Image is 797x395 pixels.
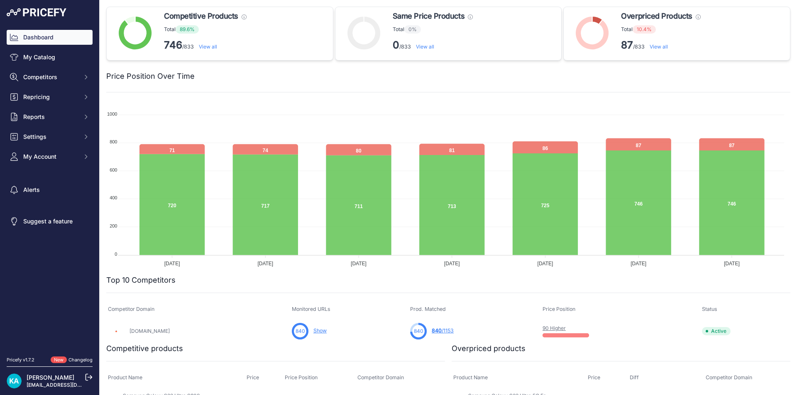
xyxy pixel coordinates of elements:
[164,39,182,51] strong: 746
[393,10,465,22] span: Same Price Products
[393,39,399,51] strong: 0
[7,129,93,144] button: Settings
[27,382,113,388] a: [EMAIL_ADDRESS][DOMAIN_NAME]
[247,374,259,380] span: Price
[444,261,460,267] tspan: [DATE]
[543,306,575,312] span: Price Position
[108,374,142,380] span: Product Name
[432,327,442,334] span: 840
[7,8,66,17] img: Pricefy Logo
[706,374,752,380] span: Competitor Domain
[588,374,600,380] span: Price
[7,30,93,347] nav: Sidebar
[110,139,117,144] tspan: 800
[452,343,526,354] h2: Overpriced products
[292,306,330,312] span: Monitored URLs
[543,325,566,331] a: 90 Higher
[7,149,93,164] button: My Account
[414,327,423,335] span: 840
[453,374,488,380] span: Product Name
[538,261,553,267] tspan: [DATE]
[7,109,93,124] button: Reports
[106,343,183,354] h2: Competitive products
[7,30,93,45] a: Dashboard
[164,39,247,52] p: /833
[702,306,717,312] span: Status
[23,93,78,101] span: Repricing
[108,306,154,312] span: Competitor Domain
[410,306,446,312] span: Prod. Matched
[404,25,421,34] span: 0%
[110,167,117,172] tspan: 600
[357,374,404,380] span: Competitor Domain
[27,374,74,381] a: [PERSON_NAME]
[23,113,78,121] span: Reports
[257,261,273,267] tspan: [DATE]
[164,261,180,267] tspan: [DATE]
[23,153,78,161] span: My Account
[164,10,238,22] span: Competitive Products
[650,44,668,50] a: View all
[110,195,117,200] tspan: 400
[702,327,731,335] span: Active
[7,90,93,104] button: Repricing
[7,182,93,197] a: Alerts
[7,70,93,85] button: Competitors
[7,214,93,229] a: Suggest a feature
[51,356,67,363] span: New
[130,328,170,334] a: [DOMAIN_NAME]
[621,39,633,51] strong: 87
[23,73,78,81] span: Competitors
[351,261,367,267] tspan: [DATE]
[633,25,656,34] span: 10.4%
[110,223,117,228] tspan: 200
[7,50,93,65] a: My Catalog
[7,356,34,363] div: Pricefy v1.7.2
[313,327,327,334] a: Show
[416,44,434,50] a: View all
[106,274,176,286] h2: Top 10 Competitors
[107,111,117,116] tspan: 1000
[724,261,740,267] tspan: [DATE]
[393,25,473,34] p: Total
[176,25,199,34] span: 89.6%
[106,70,195,82] h2: Price Position Over Time
[68,357,93,363] a: Changelog
[164,25,247,34] p: Total
[23,133,78,141] span: Settings
[285,374,318,380] span: Price Position
[630,374,639,380] span: Diff
[296,327,305,335] span: 840
[621,25,700,34] p: Total
[115,252,117,257] tspan: 0
[631,261,646,267] tspan: [DATE]
[621,10,692,22] span: Overpriced Products
[432,327,454,334] a: 840/1153
[199,44,217,50] a: View all
[621,39,700,52] p: /833
[393,39,473,52] p: /833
